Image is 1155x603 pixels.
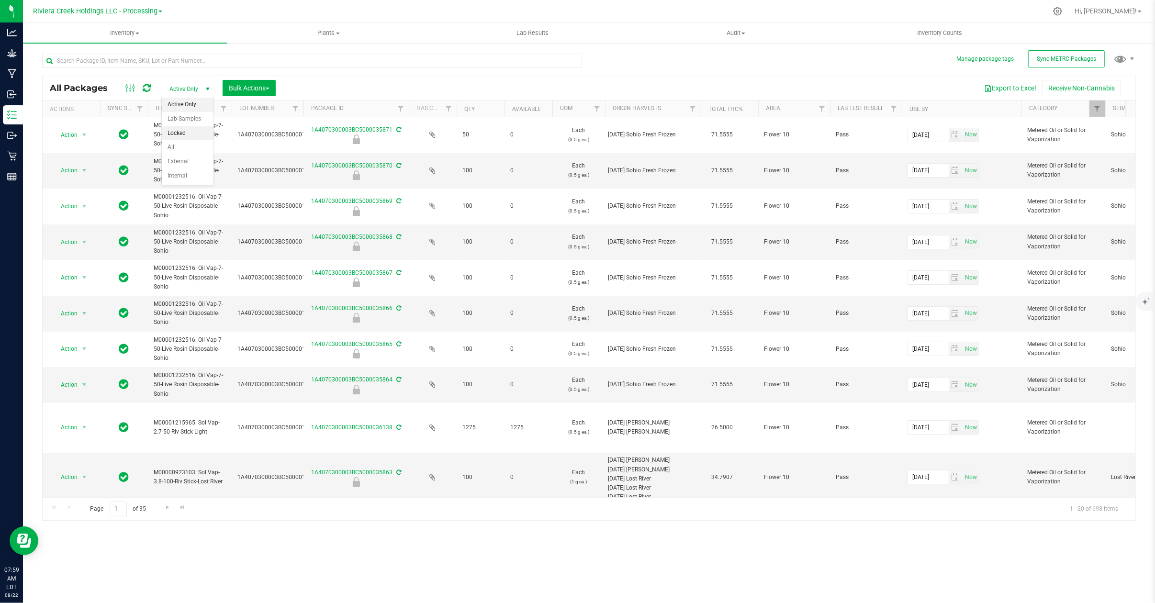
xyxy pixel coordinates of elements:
[311,376,392,383] a: 1A4070300003BC5000035864
[558,427,599,436] p: (0.5 g ea.)
[558,170,599,179] p: (0.5 g ea.)
[1027,197,1099,215] span: Metered Oil or Solid for Vaporization
[949,470,963,484] span: select
[836,380,896,389] span: Pass
[464,106,475,112] a: Qty
[510,201,547,211] span: 0
[963,342,979,356] span: Set Current date
[311,198,392,204] a: 1A4070300003BC5000035869
[764,473,824,482] span: Flower 10
[311,105,344,112] a: Package ID
[706,199,738,213] span: 71.5555
[7,28,17,37] inline-svg: Analytics
[836,473,896,482] span: Pass
[462,130,499,139] span: 50
[288,100,303,117] a: Filter
[52,342,78,356] span: Action
[7,151,17,161] inline-svg: Retail
[10,526,38,555] iframe: Resource center
[311,305,392,312] a: 1A4070300003BC5000035866
[395,424,401,431] span: Sync from Compliance System
[963,200,979,213] span: Set Current date
[963,307,978,320] span: select
[963,235,978,249] span: select
[949,235,963,249] span: select
[302,385,410,394] div: Final Check Lock
[836,273,896,282] span: Pass
[302,170,410,180] div: Final Check Lock
[395,305,401,312] span: Sync from Compliance System
[237,423,319,432] span: 1A4070300003BC5000015757
[311,269,392,276] a: 1A4070300003BC5000035867
[156,105,186,112] a: Item Name
[963,306,979,320] span: Set Current date
[1089,100,1105,117] a: Filter
[764,237,824,246] span: Flower 10
[1027,268,1099,287] span: Metered Oil or Solid for Vaporization
[462,273,499,282] span: 100
[558,233,599,251] span: Each
[764,423,824,432] span: Flower 10
[154,418,226,436] span: M00001215965: Sol Vap-2.7-50-Riv Stick Light
[685,100,701,117] a: Filter
[311,162,392,169] a: 1A4070300003BC5000035870
[956,55,1014,63] button: Manage package tags
[558,161,599,179] span: Each
[52,235,78,249] span: Action
[52,378,78,391] span: Action
[1037,56,1096,62] span: Sync METRC Packages
[154,228,226,256] span: M00001232516: Oil Vap-7-50-Live Rosin Disposable-Sohio
[237,273,319,282] span: 1A4070300003BC5000015908
[50,106,96,112] div: Actions
[409,100,457,117] th: Has COA
[510,309,547,318] span: 0
[510,273,547,282] span: 0
[1029,105,1057,112] a: Category
[302,313,410,323] div: Final Check Lock
[706,378,738,391] span: 71.5555
[462,166,499,175] span: 100
[558,468,599,486] span: Each
[78,307,90,320] span: select
[589,100,605,117] a: Filter
[154,264,226,291] span: M00001232516: Oil Vap-7-50-Live Rosin Disposable-Sohio
[1027,126,1099,144] span: Metered Oil or Solid for Vaporization
[395,376,401,383] span: Sync from Compliance System
[154,157,226,185] span: M00001232516: Oil Vap-7-50-Live Rosin Disposable-Sohio
[558,477,599,486] p: (1 g ea.)
[395,469,401,476] span: Sync from Compliance System
[4,592,19,599] p: 08/22
[162,126,213,141] li: Locked
[33,7,157,15] span: Riviera Creek Holdings LLC - Processing
[836,345,896,354] span: Pass
[119,421,129,434] span: In Sync
[764,130,824,139] span: Flower 10
[558,418,599,436] span: Each
[963,200,978,213] span: select
[7,172,17,181] inline-svg: Reports
[608,456,698,465] div: [DATE] [PERSON_NAME]
[949,128,963,142] span: select
[430,23,634,43] a: Lab Results
[560,105,572,112] a: UOM
[162,155,213,169] li: External
[42,54,582,68] input: Search Package ID, Item Name, SKU, Lot or Part Number...
[119,342,129,356] span: In Sync
[1027,376,1099,394] span: Metered Oil or Solid for Vaporization
[227,29,430,37] span: Plants
[838,23,1042,43] a: Inventory Counts
[237,201,319,211] span: 1A4070300003BC5000015908
[608,201,698,211] div: [DATE] Sohio Fresh Frozen
[1042,80,1121,96] button: Receive Non-Cannabis
[237,309,319,318] span: 1A4070300003BC5000015908
[302,477,410,487] div: Final Check Lock
[78,421,90,434] span: select
[608,237,698,246] div: [DATE] Sohio Fresh Frozen
[1027,418,1099,436] span: Metered Oil or Solid for Vaporization
[302,349,410,358] div: Final Check Lock
[160,502,174,514] a: Go to the next page
[78,128,90,142] span: select
[963,378,979,392] span: Set Current date
[510,237,547,246] span: 0
[963,470,978,484] span: select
